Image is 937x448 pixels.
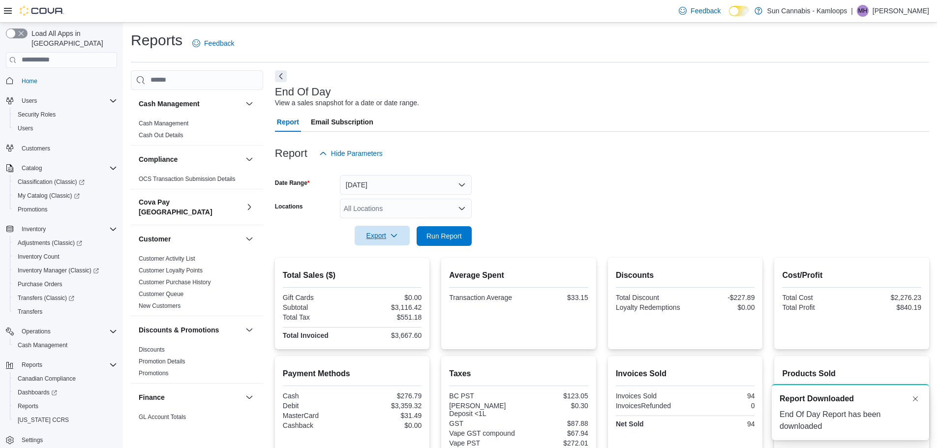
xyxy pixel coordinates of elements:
span: Email Subscription [311,112,373,132]
a: Customer Queue [139,291,183,298]
div: Cashback [283,421,350,429]
span: Customer Loyalty Points [139,267,203,274]
div: $0.00 [354,421,422,429]
a: Dashboards [10,386,121,399]
button: Hide Parameters [315,144,387,163]
span: Transfers (Classic) [18,294,74,302]
div: Transaction Average [449,294,516,301]
a: Adjustments (Classic) [10,236,121,250]
div: View a sales snapshot for a date or date range. [275,98,419,108]
strong: Total Invoiced [283,331,329,339]
button: Next [275,70,287,82]
a: Security Roles [14,109,60,120]
button: Run Report [417,226,472,246]
h2: Taxes [449,368,588,380]
button: Customer [139,234,242,244]
div: $272.01 [521,439,588,447]
a: Dashboards [14,387,61,398]
a: Home [18,75,41,87]
div: $3,116.42 [354,303,422,311]
span: Users [14,122,117,134]
a: Feedback [675,1,725,21]
a: Promotions [139,370,169,377]
a: Promotions [14,204,52,215]
span: Dashboards [14,387,117,398]
a: Purchase Orders [14,278,66,290]
a: Customer Loyalty Points [139,267,203,274]
a: Canadian Compliance [14,373,80,385]
button: Discounts & Promotions [139,325,242,335]
label: Date Range [275,179,310,187]
a: Classification (Classic) [10,175,121,189]
a: OCS Transaction Submission Details [139,176,236,182]
a: Inventory Manager (Classic) [14,265,103,276]
a: Cash Out Details [139,132,183,139]
button: Cash Management [10,338,121,352]
button: Cash Management [243,98,255,110]
button: Inventory [18,223,50,235]
span: Export [361,226,404,245]
div: Cash [283,392,350,400]
span: Hide Parameters [331,149,383,158]
div: End Of Day Report has been downloaded [780,409,921,432]
h3: Compliance [139,154,178,164]
a: Reports [14,400,42,412]
span: Promotions [14,204,117,215]
span: Transfers (Classic) [14,292,117,304]
div: Vape PST [449,439,516,447]
span: Reports [18,402,38,410]
div: Gift Cards [283,294,350,301]
span: Inventory Manager (Classic) [14,265,117,276]
span: Customers [18,142,117,154]
a: GL Transactions [139,425,181,432]
a: Inventory Manager (Classic) [10,264,121,277]
span: Reports [18,359,117,371]
button: Compliance [243,153,255,165]
div: Customer [131,253,263,316]
span: Home [22,77,37,85]
div: Discounts & Promotions [131,344,263,383]
div: $0.30 [521,402,588,410]
span: Feedback [691,6,721,16]
button: Users [10,121,121,135]
a: GL Account Totals [139,414,186,420]
span: OCS Transaction Submission Details [139,175,236,183]
span: Transfers [18,308,42,316]
span: Cash Management [14,339,117,351]
span: Dark Mode [729,16,729,17]
button: Purchase Orders [10,277,121,291]
span: Canadian Compliance [14,373,117,385]
button: Cova Pay [GEOGRAPHIC_DATA] [139,197,242,217]
a: Inventory Count [14,251,63,263]
div: Mitch Horsman [857,5,869,17]
span: Adjustments (Classic) [14,237,117,249]
div: $0.00 [354,294,422,301]
button: Inventory [2,222,121,236]
button: [US_STATE] CCRS [10,413,121,427]
div: Finance [131,411,263,439]
span: Customer Activity List [139,255,195,263]
h3: End Of Day [275,86,331,98]
span: Adjustments (Classic) [18,239,82,247]
div: $67.94 [521,429,588,437]
span: Catalog [18,162,117,174]
span: Customers [22,145,50,152]
div: Loyalty Redemptions [616,303,683,311]
a: Feedback [188,33,238,53]
button: Compliance [139,154,242,164]
a: Promotion Details [139,358,185,365]
button: Inventory Count [10,250,121,264]
a: Transfers (Classic) [14,292,78,304]
h2: Discounts [616,269,755,281]
div: $551.18 [354,313,422,321]
span: Classification (Classic) [18,178,85,186]
span: Operations [18,326,117,337]
div: Subtotal [283,303,350,311]
a: Transfers (Classic) [10,291,121,305]
span: Report Downloaded [780,393,854,405]
h2: Payment Methods [283,368,422,380]
button: Customers [2,141,121,155]
span: Users [18,95,117,107]
span: Washington CCRS [14,414,117,426]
